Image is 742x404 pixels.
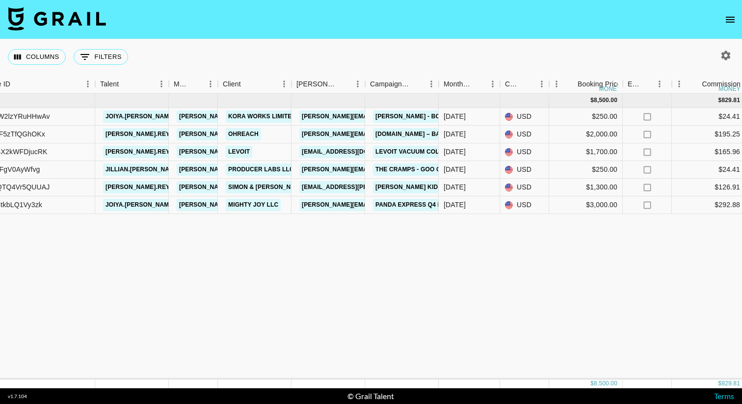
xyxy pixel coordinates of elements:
a: [PERSON_NAME][EMAIL_ADDRESS][PERSON_NAME][DOMAIN_NAME] [177,163,387,176]
div: Manager [169,75,218,94]
button: open drawer [720,10,740,29]
div: $250.00 [549,161,623,179]
div: 829.81 [721,379,740,388]
button: Menu [154,77,169,91]
button: Sort [119,77,132,91]
a: [PERSON_NAME][EMAIL_ADDRESS][PERSON_NAME][DOMAIN_NAME] [177,110,387,123]
a: Levoit Vacuum Collab [373,146,454,158]
div: v 1.7.104 [8,393,27,400]
div: Sep '25 [444,111,466,121]
a: jillian.[PERSON_NAME] [103,163,183,176]
div: $ [590,96,594,105]
div: Booking Price [578,75,621,94]
button: Menu [652,77,667,91]
div: $1,700.00 [549,143,623,161]
div: $ [718,379,722,388]
div: money [718,86,741,92]
button: Sort [189,77,203,91]
a: [PERSON_NAME] Kids Cookbook with [PERSON_NAME] [373,181,551,193]
a: Producer Labs LLC [226,163,296,176]
div: USD [500,126,549,143]
a: [EMAIL_ADDRESS][DOMAIN_NAME] [299,146,409,158]
div: USD [500,179,549,196]
div: USD [500,196,549,214]
div: Expenses: Remove Commission? [623,75,672,94]
div: $1,300.00 [549,179,623,196]
div: USD [500,161,549,179]
div: USD [500,108,549,126]
a: The Cramps - Goo Goo Muck [373,163,472,176]
a: [EMAIL_ADDRESS][PERSON_NAME][DOMAIN_NAME] [299,181,459,193]
button: Sort [410,77,424,91]
a: Levoit [226,146,252,158]
button: Menu [80,77,95,91]
div: Campaign (Type) [365,75,439,94]
button: Sort [521,77,534,91]
button: Menu [672,77,687,91]
div: Client [223,75,241,94]
div: Manager [174,75,189,94]
button: Sort [337,77,350,91]
a: [PERSON_NAME][EMAIL_ADDRESS][DOMAIN_NAME] [299,110,459,123]
div: Month Due [444,75,472,94]
div: $250.00 [549,108,623,126]
div: $3,000.00 [549,196,623,214]
div: Sep '25 [444,129,466,139]
a: [PERSON_NAME].reynaaa [103,128,190,140]
button: Menu [277,77,291,91]
a: Terms [714,391,734,401]
div: 829.81 [721,96,740,105]
a: [PERSON_NAME][EMAIL_ADDRESS][DOMAIN_NAME] [299,163,459,176]
div: Sep '25 [444,164,466,174]
button: Menu [534,77,549,91]
button: Sort [241,77,255,91]
button: Menu [350,77,365,91]
a: [PERSON_NAME][EMAIL_ADDRESS][DOMAIN_NAME] [299,128,459,140]
div: Commission [702,75,741,94]
div: $ [590,379,594,388]
div: Sep '25 [444,182,466,192]
div: Sep '25 [444,147,466,157]
div: money [599,86,621,92]
div: Expenses: Remove Commission? [628,75,641,94]
div: 8,500.00 [594,379,617,388]
div: USD [500,143,549,161]
div: 8,500.00 [594,96,617,105]
div: Currency [500,75,549,94]
div: Campaign (Type) [370,75,410,94]
button: Menu [549,77,564,91]
button: Show filters [74,49,128,65]
div: Booker [291,75,365,94]
a: [PERSON_NAME][EMAIL_ADDRESS][PERSON_NAME][DOMAIN_NAME] [177,199,387,211]
a: joiya.[PERSON_NAME] [103,199,178,211]
div: Client [218,75,291,94]
a: [PERSON_NAME][EMAIL_ADDRESS][PERSON_NAME][DOMAIN_NAME] [177,128,387,140]
a: [PERSON_NAME].reynaaa [103,146,190,158]
div: $ [718,96,722,105]
button: Menu [485,77,500,91]
button: Menu [203,77,218,91]
a: Simon & [PERSON_NAME] [226,181,309,193]
a: joiya.[PERSON_NAME] [103,110,178,123]
a: [PERSON_NAME][EMAIL_ADDRESS][PERSON_NAME][DOMAIN_NAME] [177,181,387,193]
button: Sort [688,77,702,91]
button: Select columns [8,49,66,65]
button: Sort [641,77,655,91]
a: [PERSON_NAME] - Born To Fly | Sound Promo [373,110,525,123]
div: Month Due [439,75,500,94]
button: Menu [424,77,439,91]
img: Grail Talent [8,7,106,30]
button: Sort [564,77,578,91]
a: KORA WORKS LIMITED [226,110,298,123]
button: Sort [472,77,485,91]
button: Sort [10,77,24,91]
a: [PERSON_NAME][EMAIL_ADDRESS][DOMAIN_NAME] [299,199,459,211]
div: Sep '25 [444,200,466,210]
a: OHREACH [226,128,261,140]
div: Talent [95,75,169,94]
a: Mighty Joy LLC [226,199,281,211]
div: $2,000.00 [549,126,623,143]
a: [PERSON_NAME].reynaaa [103,181,190,193]
div: Talent [100,75,119,94]
div: Currency [505,75,521,94]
